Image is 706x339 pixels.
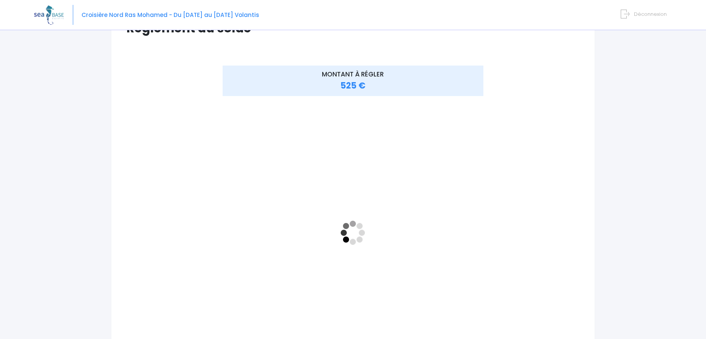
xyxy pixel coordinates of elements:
[634,11,667,18] span: Déconnexion
[126,21,580,35] h1: Règlement du solde
[322,70,384,79] span: MONTANT À RÉGLER
[340,80,366,92] span: 525 €
[82,11,259,19] span: Croisière Nord Ras Mohamed - Du [DATE] au [DATE] Volantis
